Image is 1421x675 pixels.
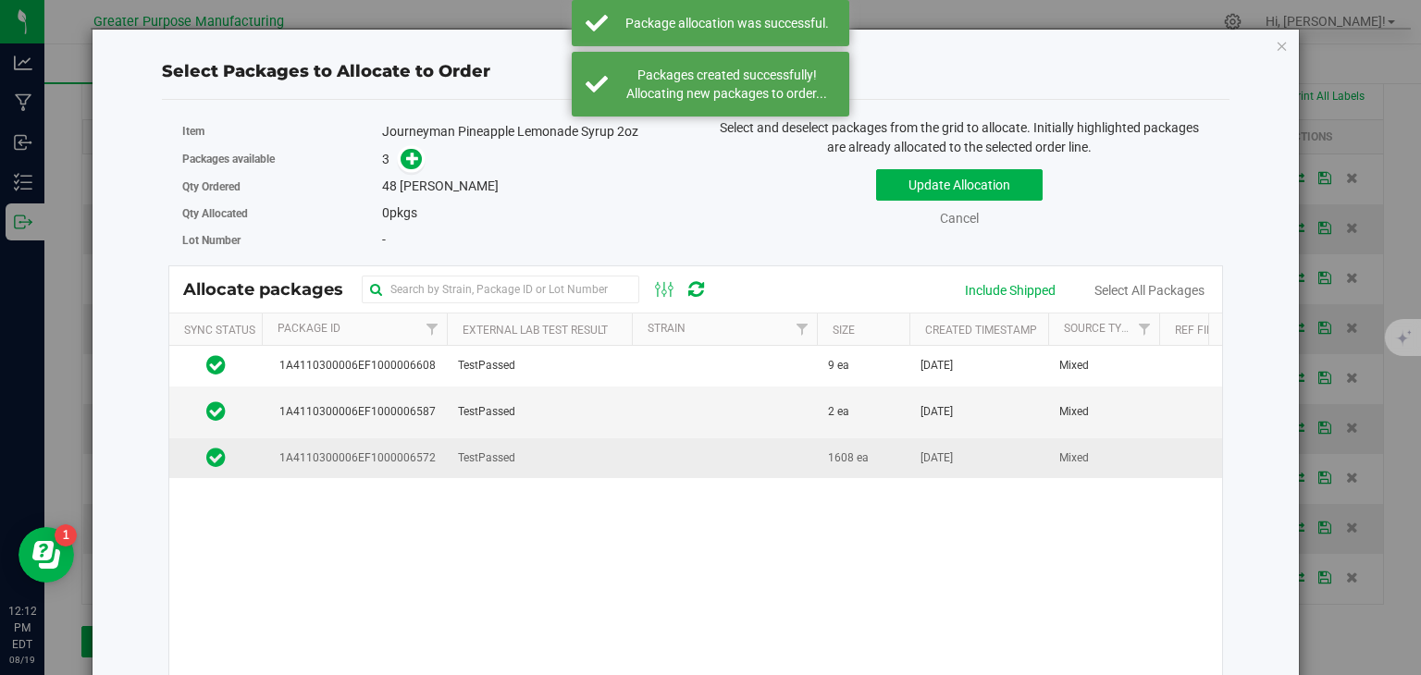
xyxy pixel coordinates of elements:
[876,169,1043,201] button: Update Allocation
[182,151,382,167] label: Packages available
[382,205,417,220] span: pkgs
[458,403,515,421] span: TestPassed
[1059,449,1089,467] span: Mixed
[182,205,382,222] label: Qty Allocated
[162,59,1229,84] div: Select Packages to Allocate to Order
[925,324,1037,337] a: Created Timestamp
[940,211,979,226] a: Cancel
[1175,324,1226,337] a: Ref Field
[828,357,849,374] span: 9 ea
[786,313,817,345] a: Filter
[55,524,77,546] iframe: Resource center unread badge
[273,403,436,421] span: 1A4110300006EF1000006587
[382,122,682,141] div: Journeyman Pineapple Lemonade Syrup 2oz
[382,205,389,220] span: 0
[828,449,869,467] span: 1608 ea
[921,357,953,374] span: [DATE]
[618,66,835,103] div: Packages created successfully! Allocating new packages to order...
[921,449,953,467] span: [DATE]
[648,322,686,335] a: Strain
[1059,403,1089,421] span: Mixed
[273,449,436,467] span: 1A4110300006EF1000006572
[458,449,515,467] span: TestPassed
[1129,313,1159,345] a: Filter
[184,324,255,337] a: Sync Status
[382,152,389,166] span: 3
[618,14,835,32] div: Package allocation was successful.
[182,178,382,195] label: Qty Ordered
[720,120,1199,154] span: Select and deselect packages from the grid to allocate. Initially highlighted packages are alread...
[382,232,386,247] span: -
[278,322,340,335] a: Package Id
[1064,322,1135,335] a: Source Type
[206,352,226,378] span: In Sync
[458,357,515,374] span: TestPassed
[382,178,397,193] span: 48
[833,324,855,337] a: Size
[828,403,849,421] span: 2 ea
[921,403,953,421] span: [DATE]
[183,279,362,300] span: Allocate packages
[965,281,1056,301] div: Include Shipped
[206,399,226,424] span: In Sync
[416,313,447,345] a: Filter
[206,445,226,471] span: In Sync
[182,232,382,249] label: Lot Number
[463,324,608,337] a: External Lab Test Result
[1094,283,1205,298] a: Select All Packages
[400,178,499,193] span: [PERSON_NAME]
[1059,357,1089,374] span: Mixed
[362,276,639,303] input: Search by Strain, Package ID or Lot Number
[273,357,436,374] span: 1A4110300006EF1000006608
[19,527,74,583] iframe: Resource center
[182,123,382,140] label: Item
